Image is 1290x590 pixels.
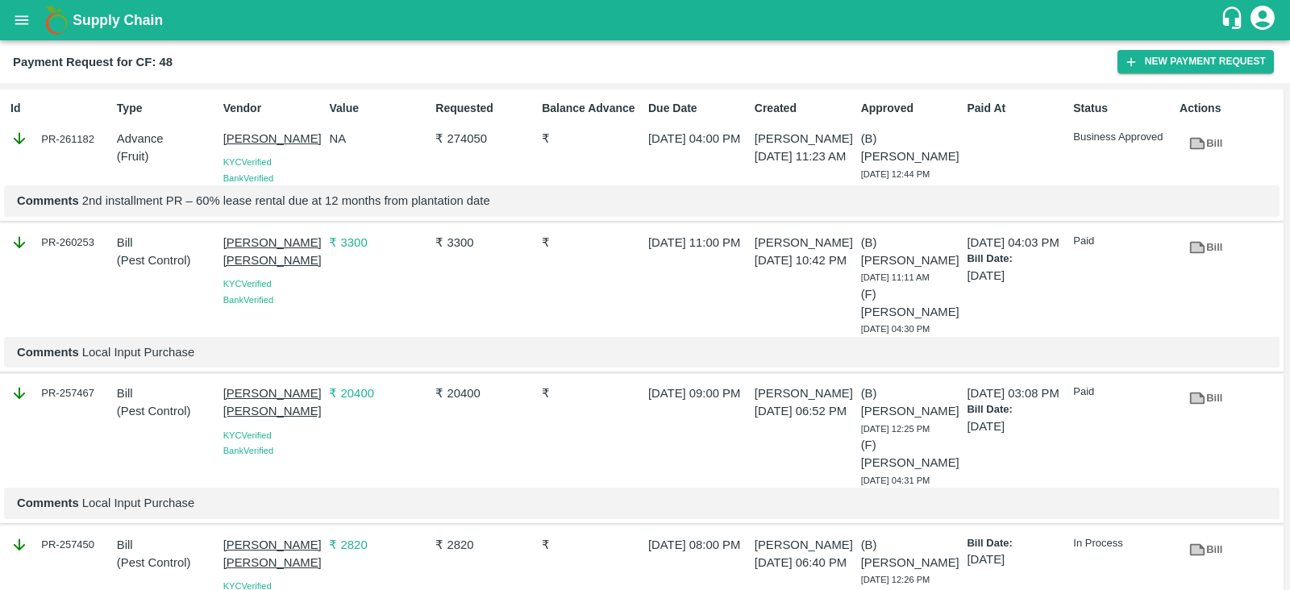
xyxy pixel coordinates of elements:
[3,2,40,39] button: open drawer
[967,100,1067,117] p: Paid At
[861,272,930,282] span: [DATE] 11:11 AM
[223,234,323,270] p: [PERSON_NAME] [PERSON_NAME]
[861,424,930,434] span: [DATE] 12:25 PM
[1220,6,1248,35] div: customer-support
[1180,130,1231,158] a: Bill
[40,4,73,36] img: logo
[1073,384,1173,400] p: Paid
[755,536,855,554] p: [PERSON_NAME]
[117,536,217,554] p: Bill
[329,100,429,117] p: Value
[13,56,173,69] b: Payment Request for CF: 48
[329,130,429,147] p: NA
[117,554,217,571] p: ( Pest Control )
[648,234,748,251] p: [DATE] 11:00 PM
[1248,3,1277,37] div: account of current user
[435,130,535,147] p: ₹ 274050
[1117,50,1274,73] button: New Payment Request
[435,234,535,251] p: ₹ 3300
[1073,536,1173,551] p: In Process
[542,384,642,402] p: ₹
[10,536,110,554] div: PR-257450
[1073,130,1173,145] p: Business Approved
[1180,100,1280,117] p: Actions
[967,402,1067,418] p: Bill Date:
[1180,536,1231,564] a: Bill
[17,343,1267,361] p: Local Input Purchase
[10,234,110,251] div: PR-260253
[223,173,273,183] span: Bank Verified
[542,100,642,117] p: Balance Advance
[648,536,748,554] p: [DATE] 08:00 PM
[755,130,855,147] p: [PERSON_NAME]
[861,324,930,334] span: [DATE] 04:30 PM
[648,130,748,147] p: [DATE] 04:00 PM
[755,100,855,117] p: Created
[755,384,855,402] p: [PERSON_NAME]
[1180,234,1231,262] a: Bill
[17,497,79,509] b: Comments
[117,100,217,117] p: Type
[223,130,323,147] p: [PERSON_NAME]
[648,384,748,402] p: [DATE] 09:00 PM
[967,418,1067,435] p: [DATE]
[861,100,961,117] p: Approved
[755,234,855,251] p: [PERSON_NAME]
[329,536,429,554] p: ₹ 2820
[117,147,217,165] p: ( Fruit )
[861,436,961,472] p: (F) [PERSON_NAME]
[861,234,961,270] p: (B) [PERSON_NAME]
[755,402,855,420] p: [DATE] 06:52 PM
[542,234,642,251] p: ₹
[967,551,1067,568] p: [DATE]
[10,384,110,402] div: PR-257467
[17,192,1267,210] p: 2nd installment PR – 60% lease rental due at 12 months from plantation date
[861,575,930,584] span: [DATE] 12:26 PM
[648,100,748,117] p: Due Date
[967,536,1067,551] p: Bill Date:
[17,494,1267,512] p: Local Input Purchase
[223,446,273,455] span: Bank Verified
[542,536,642,554] p: ₹
[73,9,1220,31] a: Supply Chain
[1073,234,1173,249] p: Paid
[435,100,535,117] p: Requested
[755,147,855,165] p: [DATE] 11:23 AM
[117,402,217,420] p: ( Pest Control )
[117,251,217,269] p: ( Pest Control )
[329,234,429,251] p: ₹ 3300
[435,536,535,554] p: ₹ 2820
[10,100,110,117] p: Id
[329,384,429,402] p: ₹ 20400
[223,536,323,572] p: [PERSON_NAME] [PERSON_NAME]
[1073,100,1173,117] p: Status
[755,251,855,269] p: [DATE] 10:42 PM
[542,130,642,147] p: ₹
[861,476,930,485] span: [DATE] 04:31 PM
[223,157,272,167] span: KYC Verified
[73,12,163,28] b: Supply Chain
[117,384,217,402] p: Bill
[861,130,961,166] p: (B) [PERSON_NAME]
[861,536,961,572] p: (B) [PERSON_NAME]
[967,384,1067,402] p: [DATE] 03:08 PM
[117,130,217,147] p: Advance
[755,554,855,571] p: [DATE] 06:40 PM
[117,234,217,251] p: Bill
[223,279,272,289] span: KYC Verified
[967,267,1067,285] p: [DATE]
[435,384,535,402] p: ₹ 20400
[223,295,273,305] span: Bank Verified
[967,251,1067,267] p: Bill Date:
[967,234,1067,251] p: [DATE] 04:03 PM
[223,384,323,421] p: [PERSON_NAME] [PERSON_NAME]
[17,346,79,359] b: Comments
[223,430,272,440] span: KYC Verified
[17,194,79,207] b: Comments
[861,285,961,322] p: (F) [PERSON_NAME]
[223,100,323,117] p: Vendor
[861,169,930,179] span: [DATE] 12:44 PM
[10,130,110,147] div: PR-261182
[861,384,961,421] p: (B) [PERSON_NAME]
[1180,384,1231,413] a: Bill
